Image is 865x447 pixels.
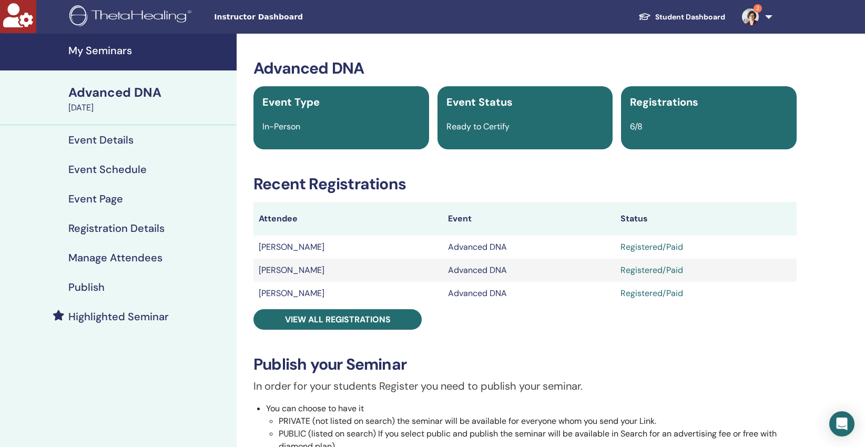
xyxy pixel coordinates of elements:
span: In-Person [262,121,300,132]
h4: Highlighted Seminar [68,310,169,323]
div: Registered/Paid [620,287,791,300]
a: View all registrations [253,309,422,330]
td: Advanced DNA [443,282,615,305]
h3: Recent Registrations [253,175,797,194]
div: Registered/Paid [620,241,791,253]
h4: Event Details [68,134,134,146]
td: [PERSON_NAME] [253,282,443,305]
h4: Publish [68,281,105,293]
span: 2 [754,4,762,13]
p: In order for your students Register you need to publish your seminar. [253,378,797,394]
td: Advanced DNA [443,236,615,259]
img: graduation-cap-white.svg [638,12,651,21]
td: [PERSON_NAME] [253,259,443,282]
td: [PERSON_NAME] [253,236,443,259]
td: Advanced DNA [443,259,615,282]
a: Student Dashboard [630,7,734,27]
th: Status [615,202,797,236]
div: Open Intercom Messenger [829,411,854,436]
h3: Advanced DNA [253,59,797,78]
a: Advanced DNA[DATE] [62,84,237,114]
li: PRIVATE (not listed on search) the seminar will be available for everyone whom you send your Link. [279,415,797,428]
th: Event [443,202,615,236]
span: Event Status [446,95,513,109]
img: default.jpg [742,8,759,25]
span: Registrations [630,95,698,109]
span: Ready to Certify [446,121,510,132]
div: Advanced DNA [68,84,230,101]
h3: Publish your Seminar [253,355,797,374]
img: logo.png [69,5,195,29]
span: 6/8 [630,121,643,132]
span: View all registrations [285,314,391,325]
h4: Manage Attendees [68,251,162,264]
th: Attendee [253,202,443,236]
h4: Registration Details [68,222,165,235]
span: Instructor Dashboard [214,12,372,23]
h4: Event Page [68,192,123,205]
div: [DATE] [68,101,230,114]
h4: My Seminars [68,44,230,57]
div: Registered/Paid [620,264,791,277]
span: Event Type [262,95,320,109]
h4: Event Schedule [68,163,147,176]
